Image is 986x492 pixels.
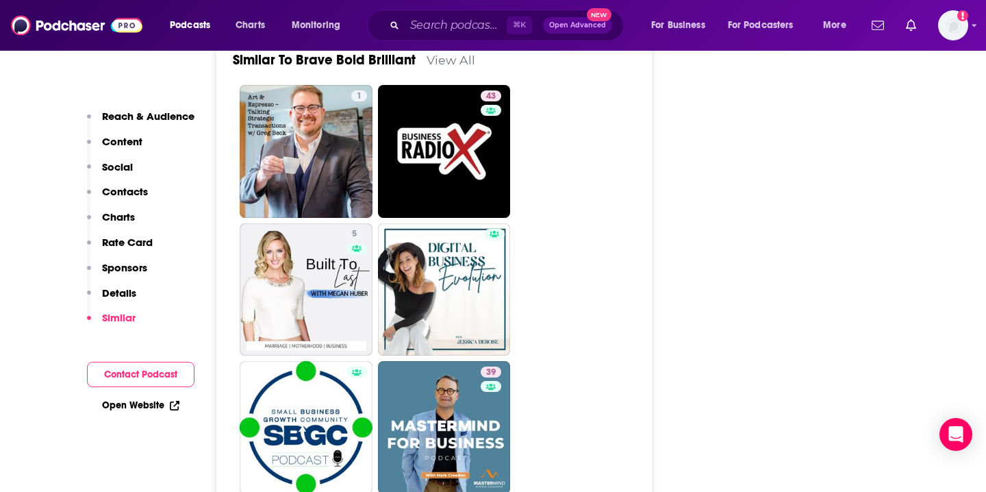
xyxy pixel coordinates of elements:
button: open menu [160,14,228,36]
span: Charts [236,16,265,35]
p: Contacts [102,185,148,198]
div: Open Intercom Messenger [939,418,972,451]
span: ⌘ K [507,16,532,34]
a: Charts [227,14,273,36]
a: Show notifications dropdown [866,14,889,37]
p: Sponsors [102,261,147,274]
p: Reach & Audience [102,110,194,123]
p: Social [102,160,133,173]
a: 39 [481,367,501,378]
p: Similar [102,311,136,324]
a: 5 [240,223,372,356]
button: Reach & Audience [87,110,194,135]
button: Charts [87,210,135,236]
button: open menu [813,14,863,36]
button: Sponsors [87,261,147,286]
p: Rate Card [102,236,153,249]
button: Contacts [87,185,148,210]
div: Search podcasts, credits, & more... [380,10,637,41]
span: 1 [357,90,362,103]
a: 43 [481,90,501,101]
span: For Business [651,16,705,35]
span: New [587,8,611,21]
span: More [823,16,846,35]
span: 39 [486,366,496,380]
a: View All [427,53,475,67]
p: Content [102,135,142,148]
span: 43 [486,90,496,103]
span: For Podcasters [728,16,794,35]
button: open menu [642,14,722,36]
input: Search podcasts, credits, & more... [405,14,507,36]
button: Social [87,160,133,186]
button: open menu [719,14,813,36]
a: 1 [240,85,372,218]
img: Podchaser - Follow, Share and Rate Podcasts [11,12,142,38]
a: 43 [378,85,511,218]
p: Details [102,286,136,299]
svg: Add a profile image [957,10,968,21]
button: Rate Card [87,236,153,261]
span: Monitoring [292,16,340,35]
p: Charts [102,210,135,223]
button: Show profile menu [938,10,968,40]
span: Podcasts [170,16,210,35]
a: 5 [346,229,362,240]
button: Content [87,135,142,160]
button: Details [87,286,136,312]
a: Similar To Brave Bold Brilliant [233,51,416,69]
button: Contact Podcast [87,362,194,387]
button: Open AdvancedNew [543,17,612,34]
button: open menu [282,14,358,36]
img: User Profile [938,10,968,40]
button: Similar [87,311,136,336]
a: Show notifications dropdown [900,14,922,37]
span: Logged in as autumncomm [938,10,968,40]
span: Open Advanced [549,22,606,29]
a: Open Website [102,399,179,411]
a: 1 [351,90,367,101]
span: 5 [352,227,357,241]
